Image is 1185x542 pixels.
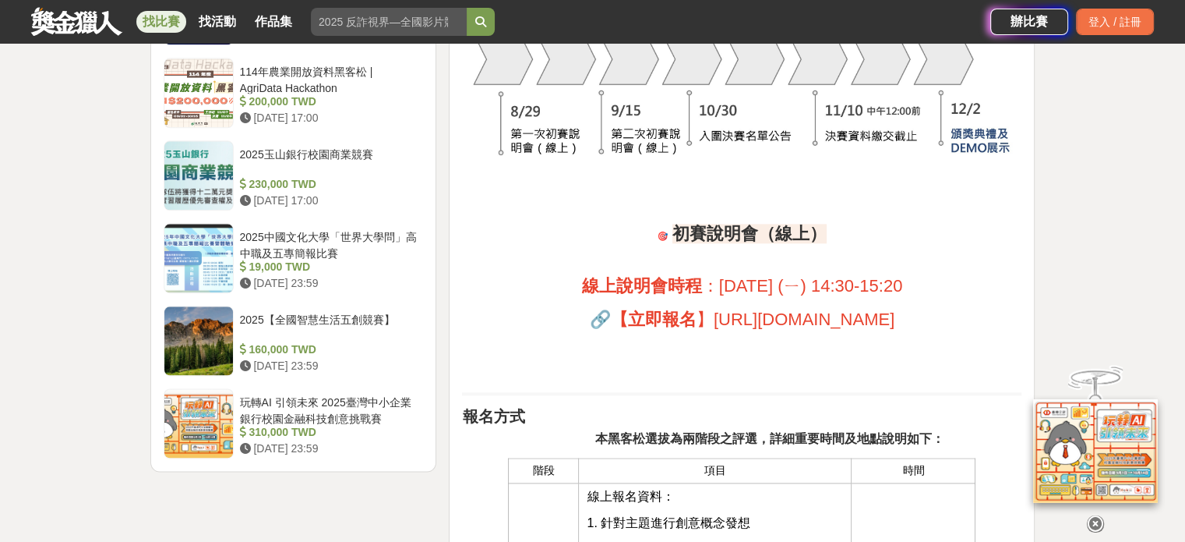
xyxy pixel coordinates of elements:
[240,147,418,176] div: 2025玉山銀行校園商業競賽
[990,9,1068,35] a: 辦比賽
[852,459,975,484] td: 時間
[240,395,418,424] div: 玩轉AI 引領未來 2025臺灣中小企業銀行校園金融科技創意挑戰賽
[240,275,418,292] div: [DATE] 23:59
[240,176,418,193] div: 230,000 TWD
[240,193,418,209] div: [DATE] 17:00
[672,224,827,243] strong: 初賽說明會（線上）
[1033,399,1158,503] img: d2146d9a-e6f6-4337-9592-8cefde37ba6b.png
[192,11,242,33] a: 找活動
[611,310,714,329] span: 】
[240,94,418,110] div: 200,000 TWD
[714,315,894,328] a: [URL][DOMAIN_NAME]
[164,223,424,293] a: 2025中國文化大學「世界大學問」高中職及五專簡報比賽 19,000 TWD [DATE] 23:59
[587,516,750,530] span: 1. 針對主題進行創意概念發想
[311,8,467,36] input: 2025 反詐視界—全國影片競賽
[164,306,424,376] a: 2025【全國智慧生活五創競賽】 160,000 TWD [DATE] 23:59
[136,11,186,33] a: 找比賽
[164,58,424,128] a: 114年農業開放資料黑客松 | AgriData Hackathon 200,000 TWD [DATE] 17:00
[164,140,424,211] a: 2025玉山銀行校園商業競賽 230,000 TWD [DATE] 17:00
[240,342,418,358] div: 160,000 TWD
[240,358,418,374] div: [DATE] 23:59
[164,388,424,459] a: 玩轉AI 引領未來 2025臺灣中小企業銀行校園金融科技創意挑戰賽 310,000 TWD [DATE] 23:59
[714,310,894,329] span: [URL][DOMAIN_NAME]
[594,432,943,445] strong: 本黑客松選拔為兩階段之評選，詳細重要時間及地點說明如下：
[658,231,668,241] img: 🎯
[579,459,852,484] td: 項目
[240,110,418,126] div: [DATE] 17:00
[582,276,903,296] span: ：[DATE] (ㄧ) 14:30-15:20
[587,490,674,503] span: 線上報名資料：
[240,229,418,259] div: 2025中國文化大學「世界大學問」高中職及五專簡報比賽
[240,64,418,94] div: 114年農業開放資料黑客松 | AgriData Hackathon
[1076,9,1154,35] div: 登入 / 註冊
[240,312,418,342] div: 2025【全國智慧生活五創競賽】
[590,310,611,329] span: 🔗
[240,441,418,457] div: [DATE] 23:59
[509,459,579,484] td: 階段
[240,259,418,275] div: 19,000 TWD
[249,11,298,33] a: 作品集
[240,424,418,441] div: 310,000 TWD
[462,408,524,425] strong: 報名方式
[582,276,702,296] strong: 線上說明會時程
[611,310,697,329] strong: 【立即報名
